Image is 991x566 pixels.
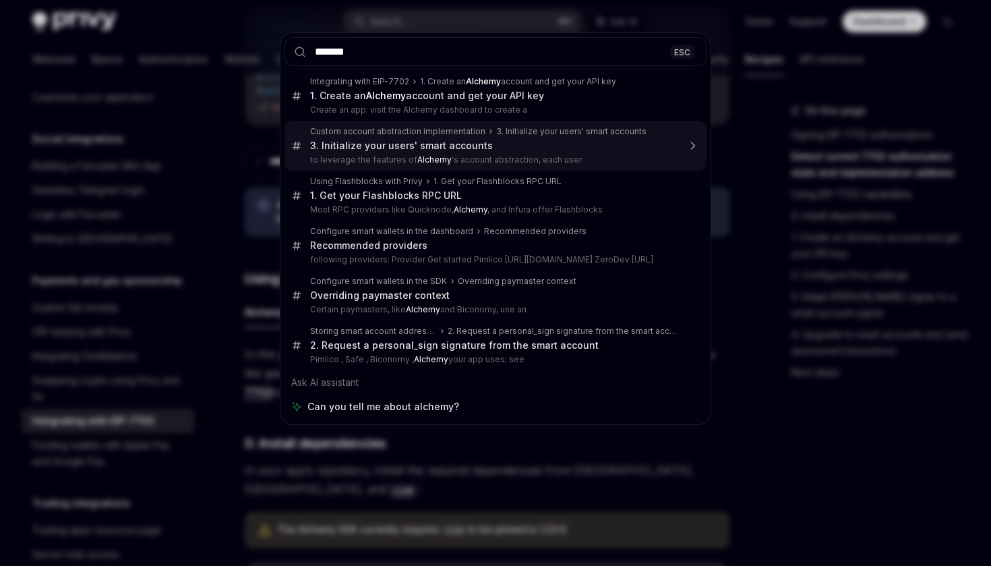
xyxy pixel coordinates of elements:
[310,204,678,215] p: Most RPC providers like Quicknode, , and Infura offer Flashblocks
[670,45,694,59] div: ESC
[310,105,678,115] p: Create an app: visit the Alchemy dashboard to create a
[310,76,409,87] div: Integrating with EIP-7702
[310,190,462,202] div: 1. Get your Flashblocks RPC URL
[310,354,678,365] p: Pimlico , Safe , Biconomy , your app uses; see
[466,76,501,86] b: Alchemy
[310,289,450,302] div: Overriding paymaster context
[484,226,587,237] div: Recommended providers
[310,154,678,165] p: to leverage the features of 's account abstraction, each user
[310,90,544,102] div: 1. Create an account and get your API key
[310,326,437,337] div: Storing smart account addresses
[433,176,562,187] div: 1. Get your Flashblocks RPC URL
[310,140,493,152] div: 3. Initialize your users' smart accounts
[414,354,448,364] b: Alchemy
[454,204,487,215] b: Alchemy
[310,226,473,237] div: Configure smart wallets in the dashboard
[310,339,599,351] div: 2. Request a personal_sign signature from the smart account
[310,239,427,252] div: Recommended providers
[420,76,616,87] div: 1. Create an account and get your API key
[310,254,678,265] p: following providers: Provider Get started Pimlico [URL][DOMAIN_NAME] ZeroDev [URL]
[310,126,485,137] div: Custom account abstraction implementation
[307,400,459,414] span: Can you tell me about alchemy?
[310,276,447,287] div: Configure smart wallets in the SDK
[310,304,678,315] p: Certain paymasters, like and Biconomy, use an
[310,176,423,187] div: Using Flashblocks with Privy
[496,126,647,137] div: 3. Initialize your users' smart accounts
[458,276,576,287] div: Overriding paymaster context
[448,326,678,337] div: 2. Request a personal_sign signature from the smart account
[406,304,440,314] b: Alchemy
[366,90,406,101] b: Alchemy
[284,370,707,395] div: Ask AI assistant
[417,154,452,165] b: Alchemy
